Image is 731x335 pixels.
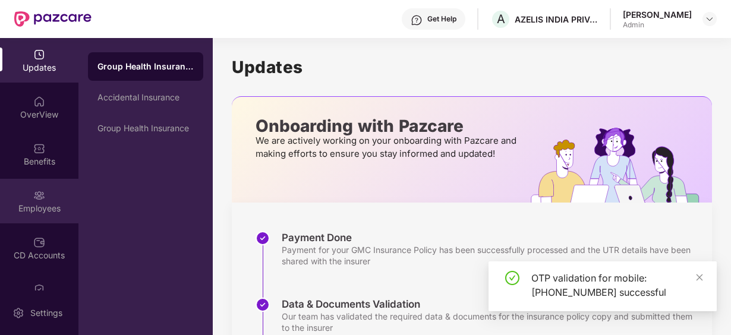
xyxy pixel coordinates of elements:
[97,93,194,102] div: Accidental Insurance
[531,128,712,203] img: hrOnboarding
[282,298,700,311] div: Data & Documents Validation
[256,298,270,312] img: svg+xml;base64,PHN2ZyBpZD0iU3RlcC1Eb25lLTMyeDMyIiB4bWxucz0iaHR0cDovL3d3dy53My5vcmcvMjAwMC9zdmciIH...
[695,273,704,282] span: close
[505,271,519,285] span: check-circle
[497,12,505,26] span: A
[623,9,692,20] div: [PERSON_NAME]
[33,143,45,154] img: svg+xml;base64,PHN2ZyBpZD0iQmVuZWZpdHMiIHhtbG5zPSJodHRwOi8vd3d3LnczLm9yZy8yMDAwL3N2ZyIgd2lkdGg9Ij...
[232,57,712,77] h1: Updates
[33,49,45,61] img: svg+xml;base64,PHN2ZyBpZD0iVXBkYXRlZCIgeG1sbnM9Imh0dHA6Ly93d3cudzMub3JnLzIwMDAvc3ZnIiB3aWR0aD0iMj...
[33,283,45,295] img: svg+xml;base64,PHN2ZyBpZD0iQ2xhaW0iIHhtbG5zPSJodHRwOi8vd3d3LnczLm9yZy8yMDAwL3N2ZyIgd2lkdGg9IjIwIi...
[705,14,714,24] img: svg+xml;base64,PHN2ZyBpZD0iRHJvcGRvd24tMzJ4MzIiIHhtbG5zPSJodHRwOi8vd3d3LnczLm9yZy8yMDAwL3N2ZyIgd2...
[515,14,598,25] div: AZELIS INDIA PRIVATE LIMITED
[411,14,423,26] img: svg+xml;base64,PHN2ZyBpZD0iSGVscC0zMngzMiIgeG1sbnM9Imh0dHA6Ly93d3cudzMub3JnLzIwMDAvc3ZnIiB3aWR0aD...
[256,121,520,131] p: Onboarding with Pazcare
[282,231,700,244] div: Payment Done
[282,244,700,267] div: Payment for your GMC Insurance Policy has been successfully processed and the UTR details have be...
[33,96,45,108] img: svg+xml;base64,PHN2ZyBpZD0iSG9tZSIgeG1sbnM9Imh0dHA6Ly93d3cudzMub3JnLzIwMDAvc3ZnIiB3aWR0aD0iMjAiIG...
[282,311,700,333] div: Our team has validated the required data & documents for the insurance policy copy and submitted ...
[33,189,45,201] img: svg+xml;base64,PHN2ZyBpZD0iRW1wbG95ZWVzIiB4bWxucz0iaHR0cDovL3d3dy53My5vcmcvMjAwMC9zdmciIHdpZHRoPS...
[14,11,92,27] img: New Pazcare Logo
[427,14,456,24] div: Get Help
[531,271,702,299] div: OTP validation for mobile: [PHONE_NUMBER] successful
[623,20,692,30] div: Admin
[97,61,194,72] div: Group Health Insurance
[33,236,45,248] img: svg+xml;base64,PHN2ZyBpZD0iQ0RfQWNjb3VudHMiIGRhdGEtbmFtZT0iQ0QgQWNjb3VudHMiIHhtbG5zPSJodHRwOi8vd3...
[12,307,24,319] img: svg+xml;base64,PHN2ZyBpZD0iU2V0dGluZy0yMHgyMCIgeG1sbnM9Imh0dHA6Ly93d3cudzMub3JnLzIwMDAvc3ZnIiB3aW...
[97,124,194,133] div: Group Health Insurance
[27,307,66,319] div: Settings
[256,231,270,245] img: svg+xml;base64,PHN2ZyBpZD0iU3RlcC1Eb25lLTMyeDMyIiB4bWxucz0iaHR0cDovL3d3dy53My5vcmcvMjAwMC9zdmciIH...
[256,134,520,160] p: We are actively working on your onboarding with Pazcare and making efforts to ensure you stay inf...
